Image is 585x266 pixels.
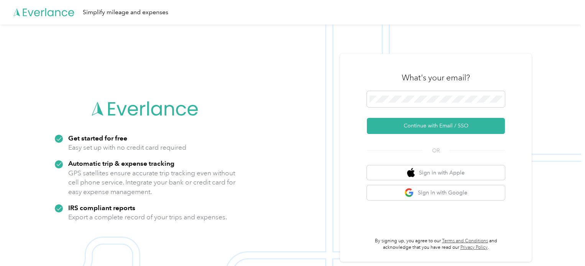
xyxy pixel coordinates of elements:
[68,212,227,222] p: Export a complete record of your trips and expenses.
[422,147,449,155] span: OR
[83,8,168,17] div: Simplify mileage and expenses
[407,168,415,178] img: apple logo
[367,238,505,251] p: By signing up, you agree to our and acknowledge that you have read our .
[367,185,505,200] button: google logoSign in with Google
[402,72,470,83] h3: What's your email?
[442,238,488,244] a: Terms and Conditions
[68,134,127,142] strong: Get started for free
[460,245,488,250] a: Privacy Policy
[68,168,236,197] p: GPS satellites ensure accurate trip tracking even without cell phone service. Integrate your bank...
[68,204,135,212] strong: IRS compliant reports
[367,165,505,180] button: apple logoSign in with Apple
[542,223,585,266] iframe: Everlance-gr Chat Button Frame
[68,143,186,152] p: Easy set up with no credit card required
[367,118,505,134] button: Continue with Email / SSO
[68,159,174,167] strong: Automatic trip & expense tracking
[404,188,414,197] img: google logo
